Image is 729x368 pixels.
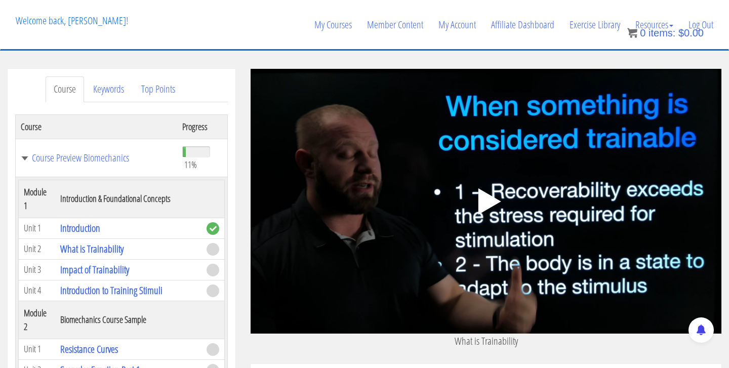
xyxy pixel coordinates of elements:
th: Module 1 [19,180,55,218]
td: Unit 1 [19,339,55,359]
span: items: [649,27,675,38]
span: 0 [640,27,645,38]
a: Course Preview Biomechanics [21,153,172,163]
a: Introduction to Training Stimuli [60,283,163,297]
a: Member Content [359,1,431,49]
a: Resistance Curves [60,342,118,356]
a: Resources [628,1,681,49]
a: Top Points [133,76,183,102]
a: Impact of Trainability [60,263,129,276]
td: Unit 2 [19,238,55,259]
span: 11% [184,159,197,170]
span: complete [207,222,219,235]
a: Keywords [85,76,132,102]
th: Biomechanics Course Sample [55,301,201,339]
th: Course [16,114,177,139]
a: Introduction [60,221,100,235]
th: Progress [177,114,228,139]
a: Log Out [681,1,721,49]
bdi: 0.00 [678,27,704,38]
td: Unit 1 [19,218,55,238]
a: My Courses [307,1,359,49]
th: Module 2 [19,301,55,339]
a: Course [46,76,84,102]
a: Affiliate Dashboard [483,1,562,49]
td: Unit 4 [19,280,55,301]
span: $ [678,27,684,38]
td: Unit 3 [19,259,55,280]
p: What is Trainability [251,334,721,349]
a: What is Trainability [60,242,124,256]
a: My Account [431,1,483,49]
th: Introduction & Foundational Concepts [55,180,201,218]
img: icon11.png [627,28,637,38]
a: 0 items: $0.00 [627,27,704,38]
p: Welcome back, [PERSON_NAME]! [8,1,136,41]
a: Exercise Library [562,1,628,49]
